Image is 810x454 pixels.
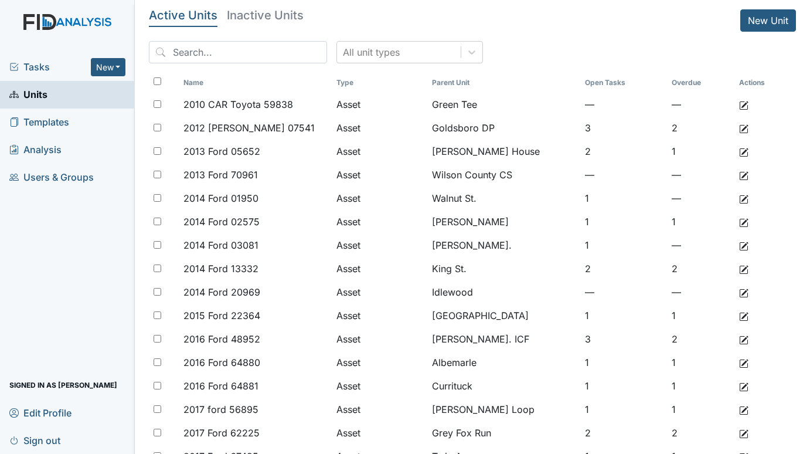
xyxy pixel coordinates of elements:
td: 1 [580,398,667,421]
th: Toggle SortBy [179,73,332,93]
span: 2013 Ford 05652 [183,144,260,158]
td: Walnut St. [427,187,581,210]
td: — [667,187,734,210]
span: 2012 [PERSON_NAME] 07541 [183,121,315,135]
td: 1 [580,233,667,257]
td: — [580,93,667,116]
td: 1 [667,374,734,398]
td: 2 [667,421,734,445]
td: — [667,233,734,257]
th: Toggle SortBy [332,73,427,93]
td: Asset [332,163,427,187]
td: 1 [580,210,667,233]
td: Currituck [427,374,581,398]
td: 2 [580,257,667,280]
td: Green Tee [427,93,581,116]
span: Signed in as [PERSON_NAME] [9,376,117,394]
td: — [580,163,667,187]
span: Edit Profile [9,404,72,422]
input: Search... [149,41,327,63]
td: King St. [427,257,581,280]
td: Goldsboro DP [427,116,581,140]
th: Toggle SortBy [667,73,734,93]
td: 3 [580,116,667,140]
td: [PERSON_NAME]. [427,233,581,257]
input: Toggle All Rows Selected [154,77,161,85]
td: Asset [332,210,427,233]
a: New Unit [740,9,796,32]
td: 1 [580,374,667,398]
td: Asset [332,374,427,398]
td: — [667,163,734,187]
span: 2016 Ford 48952 [183,332,260,346]
span: 2016 Ford 64880 [183,355,260,370]
td: [PERSON_NAME] [427,210,581,233]
span: 2016 Ford 64881 [183,379,258,393]
td: Asset [332,398,427,421]
span: 2014 Ford 20969 [183,285,260,299]
span: 2015 Ford 22364 [183,309,260,323]
td: Wilson County CS [427,163,581,187]
td: Asset [332,327,427,351]
td: 2 [667,257,734,280]
td: [PERSON_NAME]. ICF [427,327,581,351]
td: [PERSON_NAME] House [427,140,581,163]
span: Users & Groups [9,168,94,187]
td: 1 [667,398,734,421]
td: Asset [332,421,427,445]
span: 2014 Ford 01950 [183,191,258,205]
td: Asset [332,257,427,280]
td: 2 [667,327,734,351]
td: 3 [580,327,667,351]
td: Asset [332,304,427,327]
span: Templates [9,113,69,131]
td: — [667,280,734,304]
td: Asset [332,140,427,163]
td: Asset [332,233,427,257]
td: — [667,93,734,116]
button: New [91,58,126,76]
td: Albemarle [427,351,581,374]
h5: Active Units [149,9,217,21]
td: 1 [667,304,734,327]
div: All unit types [343,45,400,59]
td: Grey Fox Run [427,421,581,445]
td: [GEOGRAPHIC_DATA] [427,304,581,327]
th: Toggle SortBy [427,73,581,93]
span: 2014 Ford 13332 [183,262,258,276]
td: 1 [667,210,734,233]
span: 2010 CAR Toyota 59838 [183,97,293,111]
td: 2 [667,116,734,140]
span: Sign out [9,431,60,449]
td: Asset [332,93,427,116]
td: 2 [580,140,667,163]
th: Toggle SortBy [580,73,667,93]
td: Asset [332,280,427,304]
td: 1 [580,304,667,327]
h5: Inactive Units [227,9,304,21]
td: 1 [667,140,734,163]
td: 1 [580,351,667,374]
span: 2013 Ford 70961 [183,168,258,182]
td: Asset [332,187,427,210]
a: Tasks [9,60,91,74]
span: 2017 Ford 62225 [183,426,260,440]
td: 2 [580,421,667,445]
td: 1 [580,187,667,210]
td: [PERSON_NAME] Loop [427,398,581,421]
span: 2014 Ford 03081 [183,238,258,252]
td: — [580,280,667,304]
span: Units [9,86,47,104]
span: Analysis [9,141,62,159]
span: 2017 ford 56895 [183,402,258,416]
td: 1 [667,351,734,374]
td: Idlewood [427,280,581,304]
td: Asset [332,116,427,140]
th: Actions [734,73,793,93]
span: 2014 Ford 02575 [183,215,260,229]
td: Asset [332,351,427,374]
